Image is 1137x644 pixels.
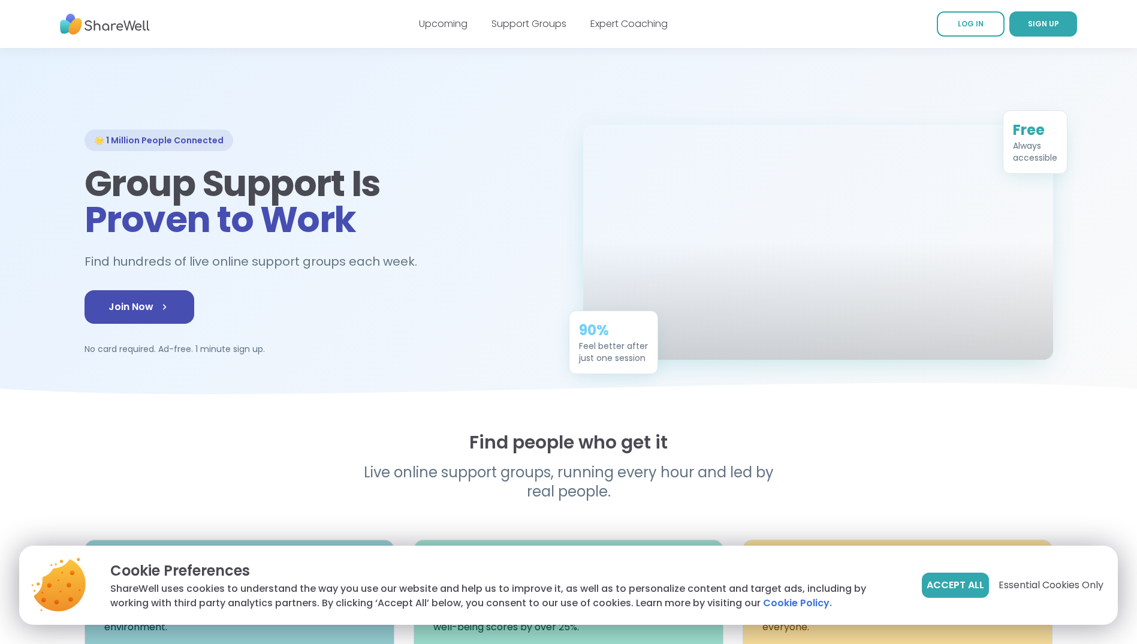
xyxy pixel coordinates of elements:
[491,17,566,31] a: Support Groups
[110,560,903,582] p: Cookie Preferences
[85,194,356,245] span: Proven to Work
[590,17,668,31] a: Expert Coaching
[1013,140,1057,164] div: Always accessible
[579,340,648,364] div: Feel better after just one session
[419,17,468,31] a: Upcoming
[579,321,648,340] div: 90%
[922,573,989,598] button: Accept All
[1013,121,1057,140] div: Free
[85,252,430,272] h2: Find hundreds of live online support groups each week.
[85,432,1053,453] h2: Find people who get it
[108,300,170,314] span: Join Now
[85,343,554,355] p: No card required. Ad-free. 1 minute sign up.
[927,578,984,592] span: Accept All
[958,19,984,29] span: LOG IN
[937,11,1005,37] a: LOG IN
[999,578,1103,592] span: Essential Cookies Only
[85,165,554,237] h1: Group Support Is
[763,596,832,610] a: Cookie Policy.
[85,130,233,151] div: 🌟 1 Million People Connected
[1028,19,1059,29] span: SIGN UP
[110,582,903,610] p: ShareWell uses cookies to understand the way you use our website and help us to improve it, as we...
[60,8,150,41] img: ShareWell Nav Logo
[1009,11,1077,37] a: SIGN UP
[339,463,799,501] p: Live online support groups, running every hour and led by real people.
[85,290,194,324] a: Join Now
